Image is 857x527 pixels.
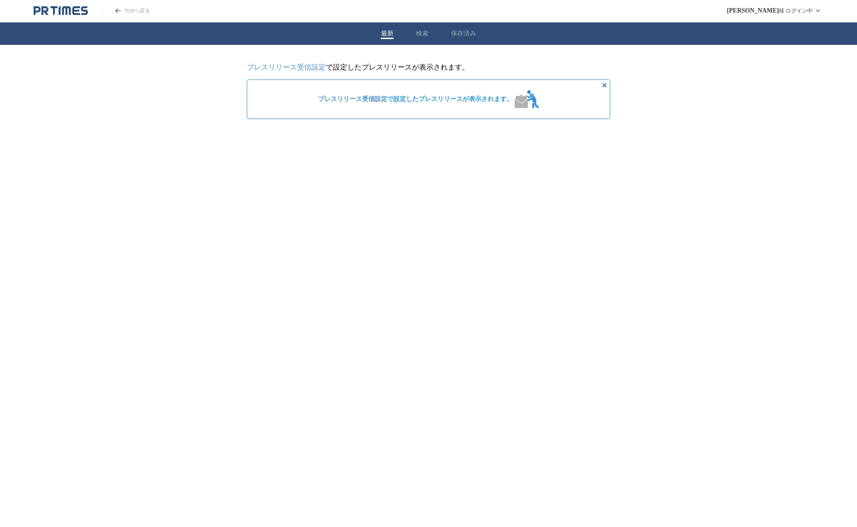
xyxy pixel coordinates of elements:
[247,63,610,72] p: で設定したプレスリリースが表示されます。
[318,95,513,103] span: で設定したプレスリリースが表示されます。
[318,96,387,102] a: プレスリリース受信設定
[451,30,476,38] button: 保存済み
[727,7,779,14] span: [PERSON_NAME]
[599,80,610,91] button: 非表示にする
[101,7,150,15] a: PR TIMESのトップページはこちら
[34,5,88,16] a: PR TIMESのトップページはこちら
[381,30,394,38] button: 最新
[416,30,428,38] button: 検索
[247,63,326,71] a: プレスリリース受信設定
